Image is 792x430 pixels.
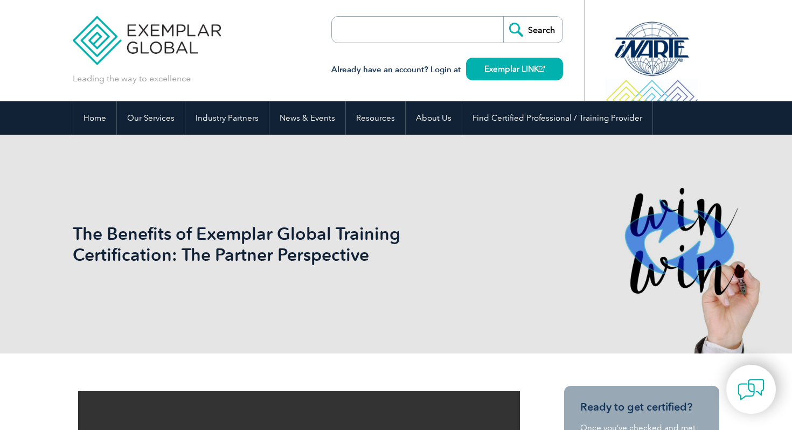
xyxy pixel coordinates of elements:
a: Industry Partners [185,101,269,135]
input: Search [503,17,562,43]
img: contact-chat.png [738,376,765,403]
h3: Ready to get certified? [580,400,703,414]
img: open_square.png [539,66,545,72]
a: Exemplar LINK [466,58,563,80]
h1: The Benefits of Exemplar Global Training Certification: The Partner Perspective [73,223,487,265]
h3: Already have an account? Login at [331,63,563,77]
a: Home [73,101,116,135]
p: Leading the way to excellence [73,73,191,85]
a: About Us [406,101,462,135]
a: News & Events [269,101,345,135]
a: Find Certified Professional / Training Provider [462,101,652,135]
a: Resources [346,101,405,135]
a: Our Services [117,101,185,135]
